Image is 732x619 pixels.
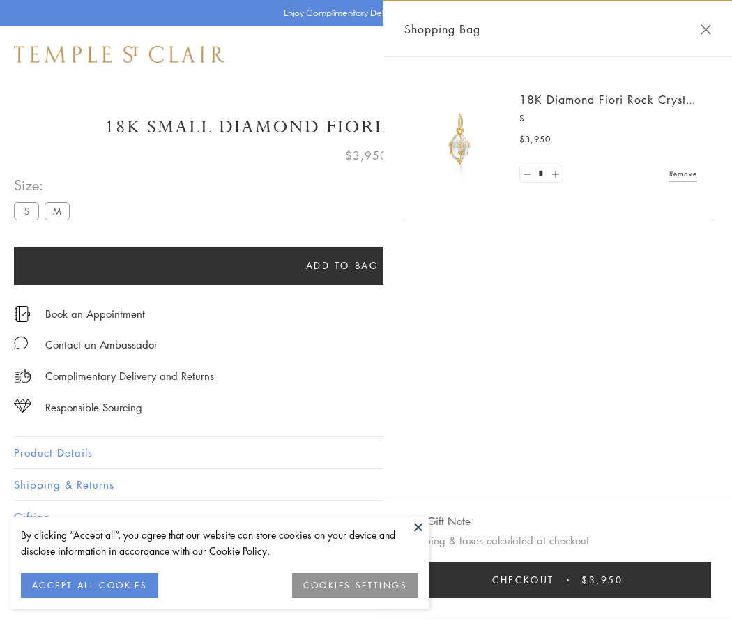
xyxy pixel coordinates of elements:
[701,24,711,35] button: Close Shopping Bag
[404,532,711,549] p: Shipping & taxes calculated at checkout
[14,46,224,63] img: Temple St. Clair
[284,6,442,20] p: Enjoy Complimentary Delivery & Returns
[519,112,697,125] p: S
[14,469,718,500] button: Shipping & Returns
[14,367,31,385] img: icon_delivery.svg
[669,166,697,181] a: Remove
[492,572,554,588] span: Checkout
[581,572,623,588] span: $3,950
[21,573,158,598] button: ACCEPT ALL COOKIES
[14,202,39,220] label: S
[14,115,718,139] h1: 18K Small Diamond Fiori Rock Crystal Amulet
[45,202,70,220] label: M
[14,399,31,413] img: icon_sourcing.svg
[14,437,718,468] button: Product Details
[292,573,418,598] button: COOKIES SETTINGS
[14,174,75,197] span: Size:
[345,146,388,165] span: $3,950
[45,399,142,416] div: Responsible Sourcing
[519,132,551,146] span: $3,950
[45,306,145,321] a: Book an Appointment
[548,165,562,183] a: Set quantity to 2
[404,562,711,598] button: Checkout $3,950
[520,165,534,183] a: Set quantity to 0
[14,247,671,285] button: Add to bag
[404,512,471,530] button: Add Gift Note
[14,336,28,350] img: MessageIcon-01_2.svg
[45,336,158,353] div: Contact an Ambassador
[14,306,31,322] img: icon_appointment.svg
[418,98,502,181] img: P51889-E11FIORI
[14,501,718,533] button: Gifting
[404,20,480,38] span: Shopping Bag
[306,258,379,273] span: Add to bag
[45,367,214,385] p: Complimentary Delivery and Returns
[21,527,418,559] div: By clicking “Accept all”, you agree that our website can store cookies on your device and disclos...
